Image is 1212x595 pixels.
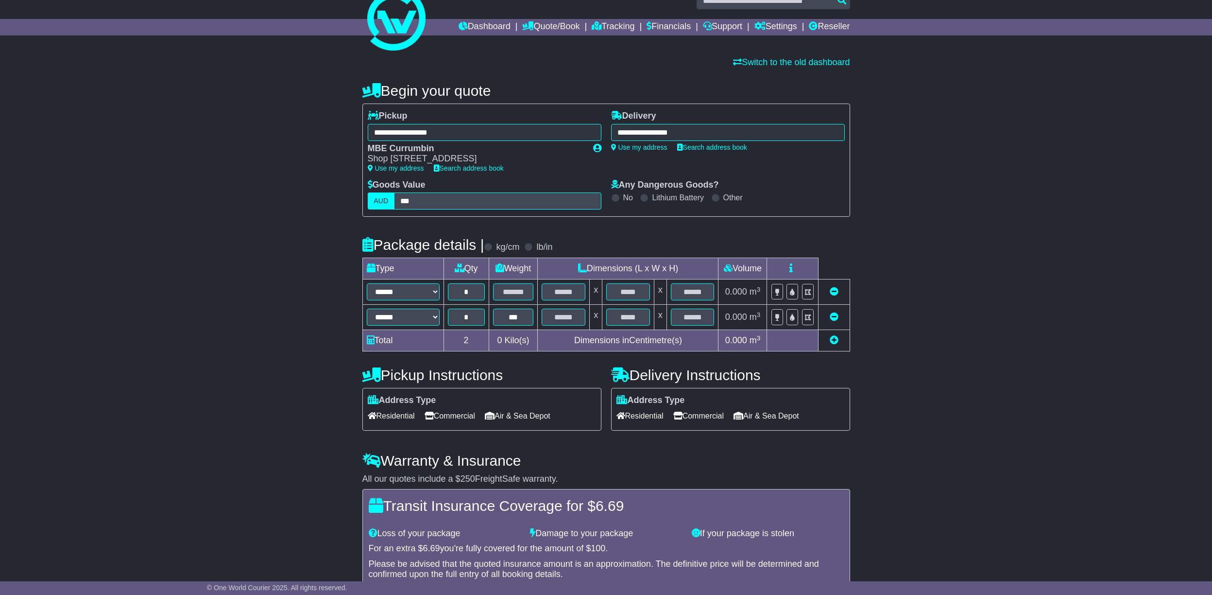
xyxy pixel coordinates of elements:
[364,528,526,539] div: Loss of your package
[725,335,747,345] span: 0.000
[725,287,747,297] span: 0.000
[459,19,511,35] a: Dashboard
[485,408,550,423] span: Air & Sea Depot
[750,287,761,297] span: m
[750,312,761,322] span: m
[362,83,850,99] h4: Begin your quote
[368,164,424,172] a: Use my address
[592,19,634,35] a: Tracking
[489,330,538,351] td: Kilo(s)
[611,367,850,383] h4: Delivery Instructions
[809,19,850,35] a: Reseller
[611,180,719,191] label: Any Dangerous Goods?
[368,192,395,210] label: AUD
[677,143,747,151] a: Search address book
[368,143,583,154] div: MBE Currumbin
[425,408,475,423] span: Commercial
[590,280,602,305] td: x
[368,180,426,191] label: Goods Value
[434,164,504,172] a: Search address book
[538,330,718,351] td: Dimensions in Centimetre(s)
[673,408,724,423] span: Commercial
[723,193,743,202] label: Other
[368,111,408,122] label: Pickup
[362,330,444,351] td: Total
[536,242,552,253] label: lb/in
[596,498,624,514] span: 6.69
[368,408,415,423] span: Residential
[757,311,761,318] sup: 3
[616,408,664,423] span: Residential
[754,19,797,35] a: Settings
[362,453,850,469] h4: Warranty & Insurance
[830,287,838,297] a: Remove this item
[757,286,761,293] sup: 3
[497,335,502,345] span: 0
[362,237,484,253] h4: Package details |
[654,280,666,305] td: x
[538,258,718,280] td: Dimensions (L x W x H)
[647,19,691,35] a: Financials
[718,258,767,280] td: Volume
[654,305,666,330] td: x
[590,305,602,330] td: x
[461,474,475,484] span: 250
[734,408,799,423] span: Air & Sea Depot
[362,258,444,280] td: Type
[496,242,519,253] label: kg/cm
[362,367,601,383] h4: Pickup Instructions
[444,258,489,280] td: Qty
[525,528,687,539] div: Damage to your package
[368,395,436,406] label: Address Type
[750,335,761,345] span: m
[369,498,844,514] h4: Transit Insurance Coverage for $
[652,193,704,202] label: Lithium Battery
[611,143,667,151] a: Use my address
[423,543,440,553] span: 6.69
[611,111,656,122] label: Delivery
[489,258,538,280] td: Weight
[368,154,583,164] div: Shop [STREET_ADDRESS]
[623,193,633,202] label: No
[830,312,838,322] a: Remove this item
[725,312,747,322] span: 0.000
[591,543,605,553] span: 100
[616,395,685,406] label: Address Type
[444,330,489,351] td: 2
[522,19,580,35] a: Quote/Book
[757,334,761,342] sup: 3
[830,335,838,345] a: Add new item
[733,57,850,67] a: Switch to the old dashboard
[362,474,850,485] div: All our quotes include a $ FreightSafe warranty.
[703,19,742,35] a: Support
[369,543,844,554] div: For an extra $ you're fully covered for the amount of $ .
[687,528,849,539] div: If your package is stolen
[369,559,844,580] div: Please be advised that the quoted insurance amount is an approximation. The definitive price will...
[207,584,347,592] span: © One World Courier 2025. All rights reserved.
